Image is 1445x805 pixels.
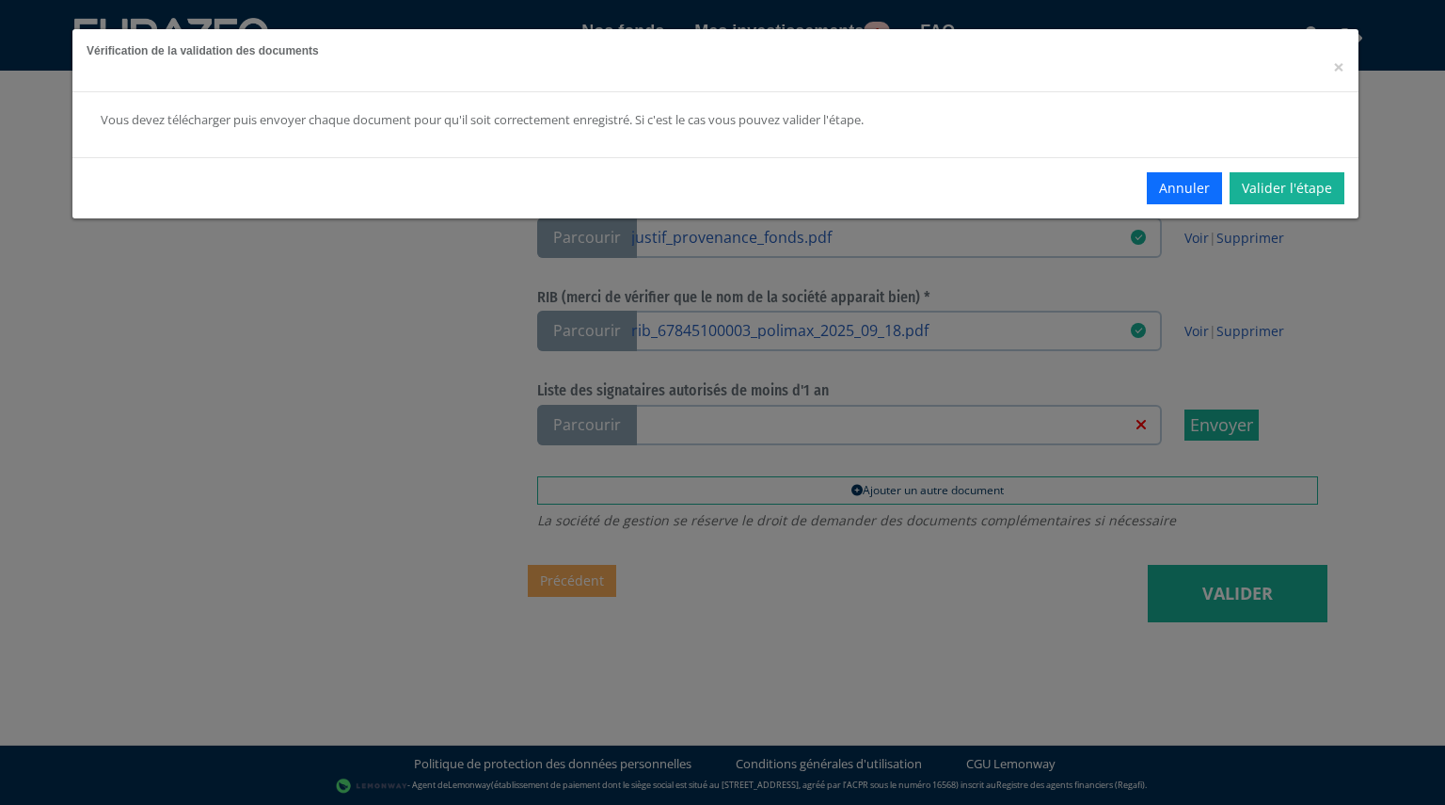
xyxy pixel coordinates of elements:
div: Vous devez télécharger puis envoyer chaque document pour qu'il soit correctement enregistré. Si c... [101,111,1085,129]
span: × [1333,54,1344,80]
button: Close [1333,57,1344,77]
button: Annuler [1147,172,1222,204]
a: Valider l'étape [1230,172,1344,204]
h5: Vérification de la validation des documents [87,43,1344,59]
